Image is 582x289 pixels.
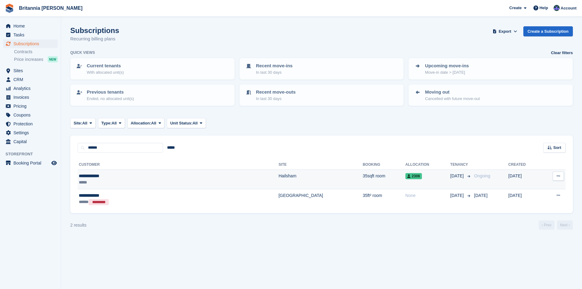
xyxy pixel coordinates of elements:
[279,160,363,170] th: Site
[3,22,58,30] a: menu
[3,102,58,110] a: menu
[256,62,293,69] p: Recent move-ins
[98,118,125,128] button: Type: All
[151,120,156,126] span: All
[3,66,58,75] a: menu
[405,173,422,179] span: 2306
[50,159,58,167] a: Preview store
[127,118,165,128] button: Allocation: All
[363,189,405,208] td: 35ft² room
[240,59,403,79] a: Recent move-ins In last 30 days
[112,120,117,126] span: All
[87,96,134,102] p: Ended, no allocated unit(s)
[13,22,50,30] span: Home
[363,170,405,189] td: 35sqft room
[409,59,572,79] a: Upcoming move-ins Move-in date > [DATE]
[82,120,87,126] span: All
[14,56,58,63] a: Price increases NEW
[48,56,58,62] div: NEW
[3,31,58,39] a: menu
[3,159,58,167] a: menu
[551,50,573,56] a: Clear filters
[167,118,206,128] button: Unit Status: All
[363,160,405,170] th: Booking
[3,137,58,146] a: menu
[256,96,296,102] p: In last 30 days
[405,192,450,199] div: None
[279,189,363,208] td: [GEOGRAPHIC_DATA]
[3,84,58,93] a: menu
[450,192,465,199] span: [DATE]
[508,160,541,170] th: Created
[5,151,61,157] span: Storefront
[13,111,50,119] span: Coupons
[70,50,95,55] h6: Quick views
[523,26,573,36] a: Create a Subscription
[192,120,198,126] span: All
[3,128,58,137] a: menu
[13,128,50,137] span: Settings
[492,26,518,36] button: Export
[450,173,465,179] span: [DATE]
[13,159,50,167] span: Booking Portal
[3,39,58,48] a: menu
[13,102,50,110] span: Pricing
[405,160,450,170] th: Allocation
[70,35,119,43] p: Recurring billing plans
[474,173,490,178] span: Ongoing
[70,26,119,35] h1: Subscriptions
[13,31,50,39] span: Tasks
[13,137,50,146] span: Capital
[450,160,472,170] th: Tenancy
[240,85,403,105] a: Recent move-outs In last 30 days
[425,62,469,69] p: Upcoming move-ins
[170,120,192,126] span: Unit Status:
[3,75,58,84] a: menu
[508,170,541,189] td: [DATE]
[74,120,82,126] span: Site:
[3,120,58,128] a: menu
[87,89,134,96] p: Previous tenants
[508,189,541,208] td: [DATE]
[3,111,58,119] a: menu
[539,220,555,230] a: Previous
[70,118,96,128] button: Site: All
[14,49,58,55] a: Contracts
[553,145,561,151] span: Sort
[71,85,234,105] a: Previous tenants Ended, no allocated unit(s)
[13,75,50,84] span: CRM
[16,3,85,13] a: Britannia [PERSON_NAME]
[537,220,574,230] nav: Page
[87,69,124,76] p: With allocated unit(s)
[557,220,573,230] a: Next
[409,85,572,105] a: Moving out Cancelled with future move-out
[256,89,296,96] p: Recent move-outs
[13,120,50,128] span: Protection
[425,96,480,102] p: Cancelled with future move-out
[13,66,50,75] span: Sites
[3,93,58,102] a: menu
[561,5,577,11] span: Account
[425,89,480,96] p: Moving out
[540,5,548,11] span: Help
[101,120,112,126] span: Type:
[13,39,50,48] span: Subscriptions
[256,69,293,76] p: In last 30 days
[71,59,234,79] a: Current tenants With allocated unit(s)
[14,57,43,62] span: Price increases
[474,193,488,198] span: [DATE]
[279,170,363,189] td: Hailsham
[499,28,511,35] span: Export
[425,69,469,76] p: Move-in date > [DATE]
[13,84,50,93] span: Analytics
[5,4,14,13] img: stora-icon-8386f47178a22dfd0bd8f6a31ec36ba5ce8667c1dd55bd0f319d3a0aa187defe.svg
[78,160,279,170] th: Customer
[87,62,124,69] p: Current tenants
[70,222,86,228] div: 2 results
[131,120,151,126] span: Allocation:
[13,93,50,102] span: Invoices
[509,5,522,11] span: Create
[554,5,560,11] img: Lee Cradock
